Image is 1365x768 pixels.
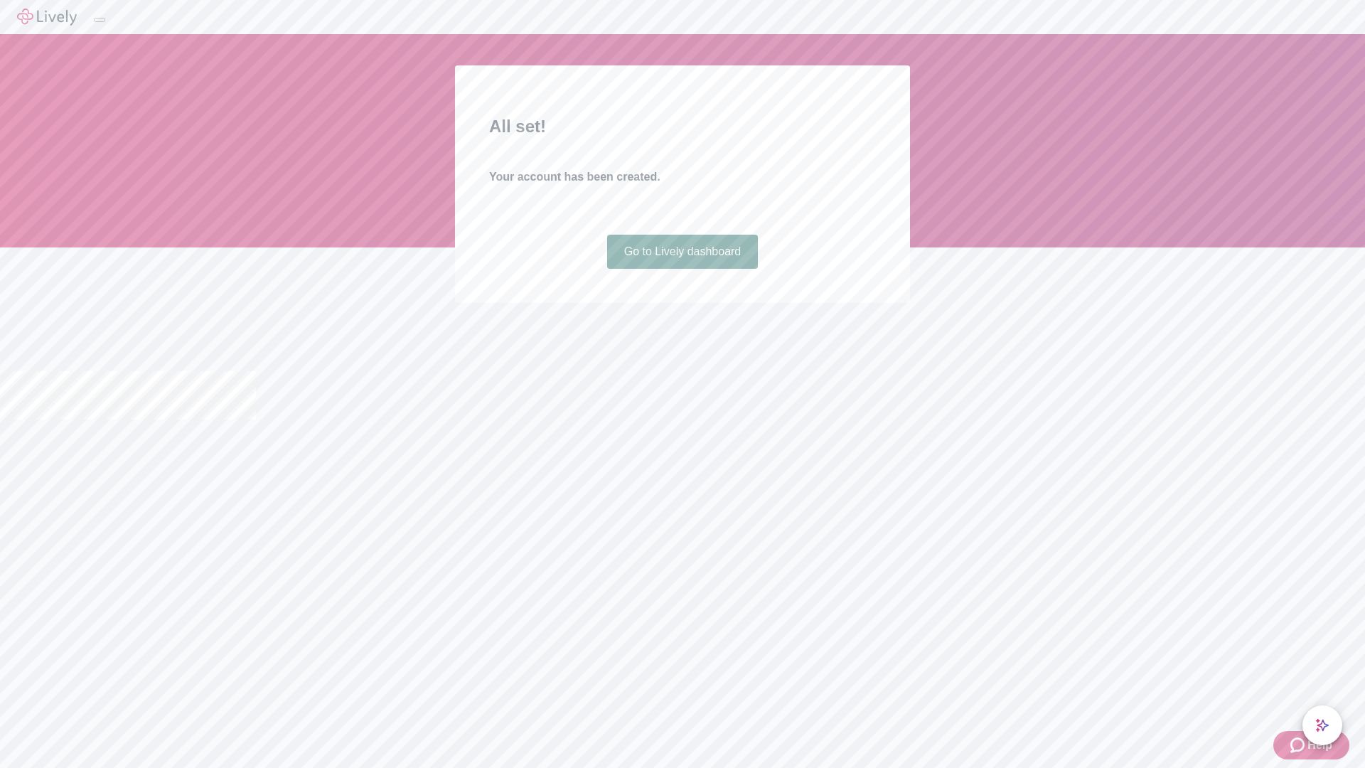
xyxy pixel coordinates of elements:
[17,9,77,26] img: Lively
[1307,737,1332,754] span: Help
[1315,718,1329,732] svg: Lively AI Assistant
[1290,737,1307,754] svg: Zendesk support icon
[94,18,105,22] button: Log out
[489,114,876,139] h2: All set!
[1302,705,1342,745] button: chat
[607,235,759,269] a: Go to Lively dashboard
[489,169,876,186] h4: Your account has been created.
[1273,731,1349,759] button: Zendesk support iconHelp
